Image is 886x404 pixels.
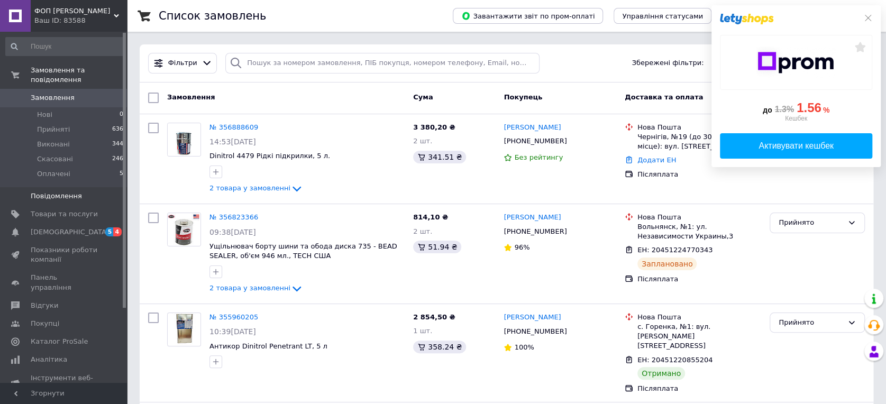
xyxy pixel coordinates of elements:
[168,58,197,68] span: Фільтри
[167,213,201,246] a: Фото товару
[209,284,290,292] span: 2 товара у замовленні
[120,169,123,179] span: 5
[413,123,455,131] span: 3 380,20 ₴
[637,222,761,241] div: Вольнянск, №1: ул. Независимости Украины,3
[209,184,303,192] a: 2 товара у замовленні
[504,313,561,323] a: [PERSON_NAME]
[209,284,303,292] a: 2 товара у замовленні
[413,137,432,145] span: 2 шт.
[112,140,123,149] span: 344
[413,227,432,235] span: 2 шт.
[209,327,256,336] span: 10:39[DATE]
[31,227,109,237] span: [DEMOGRAPHIC_DATA]
[31,209,98,219] span: Товари та послуги
[632,58,704,68] span: Збережені фільтри:
[37,154,73,164] span: Скасовані
[637,170,761,179] div: Післяплата
[167,93,215,101] span: Замовлення
[501,225,569,238] div: [PHONE_NUMBER]
[168,213,200,246] img: Фото товару
[209,313,258,321] a: № 355960205
[637,313,761,322] div: Нова Пошта
[5,37,124,56] input: Пошук
[614,8,711,24] button: Управління статусами
[209,185,290,192] span: 2 товара у замовленні
[637,132,761,151] div: Чернігів, №19 (до 30 кг на одне місце): вул. [STREET_ADDRESS]
[31,301,58,310] span: Відгуки
[413,151,466,163] div: 341.51 ₴
[637,258,697,270] div: Заплановано
[37,110,52,120] span: Нові
[413,241,461,253] div: 51.94 ₴
[31,273,98,292] span: Панель управління
[209,123,258,131] a: № 356888609
[159,10,266,22] h1: Список замовлень
[209,342,327,350] a: Антикор Dinitrol Penetrant LT, 5 л
[209,228,256,236] span: 09:38[DATE]
[209,242,397,260] a: Ущільнювач борту шини та обода диска 735 - BEAD SEALER, об'єм 946 мл., TECH США
[504,93,542,101] span: Покупець
[453,8,603,24] button: Завантажити звіт по пром-оплаті
[31,337,88,346] span: Каталог ProSale
[120,110,123,120] span: 0
[622,12,703,20] span: Управління статусами
[31,245,98,264] span: Показники роботи компанії
[779,217,843,228] div: Прийнято
[172,313,197,346] img: Фото товару
[31,93,75,103] span: Замовлення
[514,243,529,251] span: 96%
[637,356,713,364] span: ЕН: 20451220855204
[637,367,685,380] div: Отримано
[34,6,114,16] span: ФОП Мітла Віра Петрівна
[637,156,676,164] a: Додати ЕН
[167,313,201,346] a: Фото товару
[413,93,433,101] span: Cума
[209,213,258,221] a: № 356823366
[167,123,201,157] a: Фото товару
[112,125,123,134] span: 636
[105,227,114,236] span: 5
[209,152,330,160] a: Dinitrol 4479 Рідкі підкрилки, 5 л.
[637,246,713,254] span: ЕН: 20451224770343
[501,325,569,338] div: [PHONE_NUMBER]
[31,191,82,201] span: Повідомлення
[37,125,70,134] span: Прийняті
[514,343,534,351] span: 100%
[504,123,561,133] a: [PERSON_NAME]
[501,134,569,148] div: [PHONE_NUMBER]
[209,137,256,146] span: 14:53[DATE]
[168,123,200,156] img: Фото товару
[461,11,595,21] span: Завантажити звіт по пром-оплаті
[112,154,123,164] span: 246
[31,66,127,85] span: Замовлення та повідомлення
[637,274,761,284] div: Післяплата
[34,16,127,25] div: Ваш ID: 83588
[37,169,70,179] span: Оплачені
[637,213,761,222] div: Нова Пошта
[504,213,561,223] a: [PERSON_NAME]
[779,317,843,328] div: Прийнято
[413,341,466,353] div: 358.24 ₴
[113,227,122,236] span: 4
[31,319,59,328] span: Покупці
[637,322,761,351] div: с. Горенка, №1: вул. [PERSON_NAME][STREET_ADDRESS]
[514,153,563,161] span: Без рейтингу
[225,53,539,74] input: Пошук за номером замовлення, ПІБ покупця, номером телефону, Email, номером накладної
[31,373,98,392] span: Інструменти веб-майстра та SEO
[413,213,448,221] span: 814,10 ₴
[413,327,432,335] span: 1 шт.
[637,123,761,132] div: Нова Пошта
[31,355,67,364] span: Аналітика
[625,93,703,101] span: Доставка та оплата
[637,384,761,393] div: Післяплата
[413,313,455,321] span: 2 854,50 ₴
[37,140,70,149] span: Виконані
